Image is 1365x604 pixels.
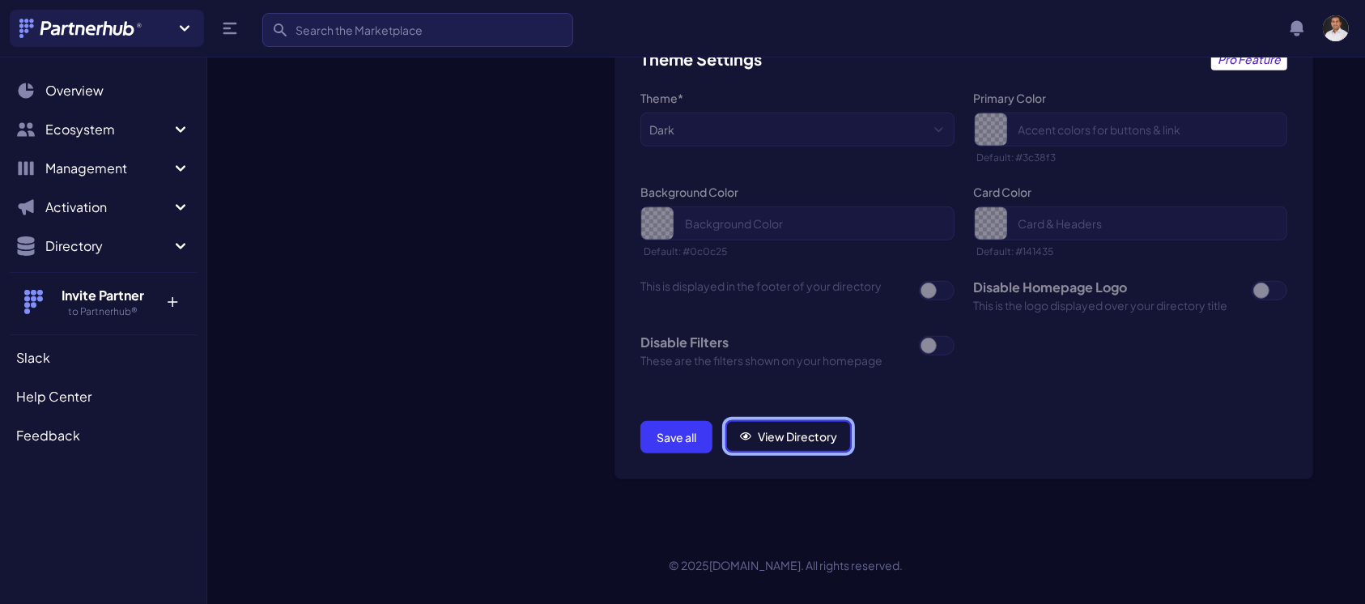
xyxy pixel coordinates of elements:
span: Feedback [16,426,80,445]
a: Pro Feature [1211,48,1287,70]
a: Slack [10,342,197,374]
a: Feedback [10,419,197,452]
img: Partnerhub® Logo [19,19,143,38]
span: Help Center [16,387,91,406]
span: Slack [16,348,50,368]
span: Ecosystem [45,120,171,139]
button: Save all [640,421,712,453]
h3: Theme Settings [640,48,762,70]
a: View Directory [725,420,852,453]
p: © 2025 . All rights reserved. [207,557,1365,573]
button: Management [10,152,197,185]
button: Invite Partner to Partnerhub® + [10,272,197,331]
h4: Invite Partner [51,286,155,305]
input: Search the Marketplace [262,13,573,47]
span: Management [45,159,171,178]
img: user photo [1323,15,1349,41]
span: Directory [45,236,171,256]
h5: to Partnerhub® [51,305,155,318]
a: Overview [10,74,197,107]
button: Ecosystem [10,113,197,146]
a: [DOMAIN_NAME] [710,558,802,572]
p: + [155,286,190,312]
span: Overview [45,81,104,100]
button: Activation [10,191,197,223]
button: Directory [10,230,197,262]
a: Help Center [10,381,197,413]
span: Activation [45,198,171,217]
